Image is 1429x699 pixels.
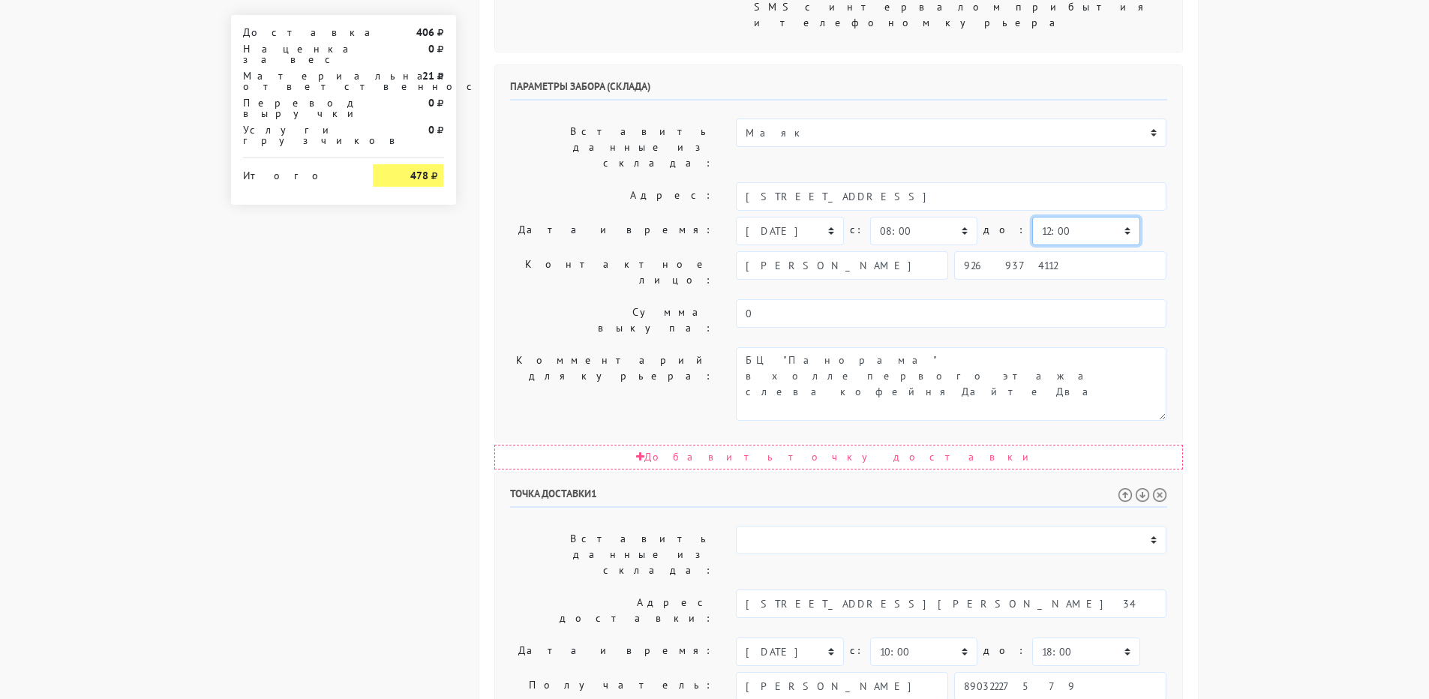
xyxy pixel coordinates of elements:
[422,69,434,82] strong: 21
[428,96,434,109] strong: 0
[416,25,434,39] strong: 406
[954,251,1166,280] input: Телефон
[428,42,434,55] strong: 0
[591,487,597,500] span: 1
[850,637,864,664] label: c:
[232,124,362,145] div: Услуги грузчиков
[499,299,725,341] label: Сумма выкупа:
[499,251,725,293] label: Контактное лицо:
[494,445,1183,469] div: Добавить точку доставки
[499,347,725,421] label: Комментарий для курьера:
[243,164,351,181] div: Итого
[428,123,434,136] strong: 0
[499,637,725,666] label: Дата и время:
[232,43,362,64] div: Наценка за вес
[850,217,864,243] label: c:
[510,487,1167,508] h6: Точка доставки
[232,27,362,37] div: Доставка
[499,118,725,176] label: Вставить данные из склада:
[736,347,1166,421] textarea: Заход со стороны Верейская 29 стр 139
[499,217,725,245] label: Дата и время:
[736,251,948,280] input: Имя
[499,589,725,631] label: Адрес доставки:
[983,217,1026,243] label: до:
[232,97,362,118] div: Перевод выручки
[232,70,362,91] div: Материальная ответственность
[499,526,725,583] label: Вставить данные из склада:
[410,169,428,182] strong: 478
[499,182,725,211] label: Адрес:
[983,637,1026,664] label: до:
[510,80,1167,100] h6: Параметры забора (склада)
